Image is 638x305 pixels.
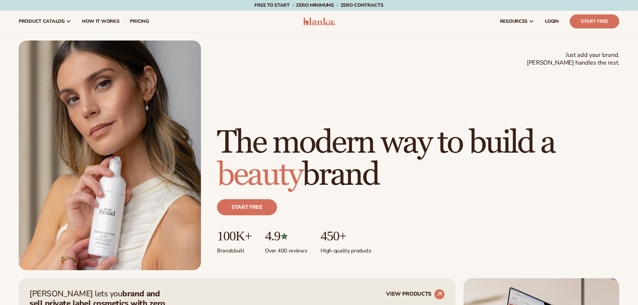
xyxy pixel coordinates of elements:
[217,229,252,243] p: 100K+
[217,243,252,254] p: Brands built
[82,19,120,24] span: How It Works
[255,2,383,8] span: Free to start · ZERO minimums · ZERO contracts
[19,41,201,270] img: Female holding tanning mousse.
[500,19,527,24] span: resources
[217,199,277,215] a: Start free
[13,11,77,32] a: product catalog
[217,127,619,191] h1: The modern way to build a brand
[217,155,302,195] span: beauty
[570,14,619,28] a: Start Free
[495,11,540,32] a: resources
[265,243,307,254] p: Over 400 reviews
[130,19,149,24] span: pricing
[77,11,125,32] a: How It Works
[540,11,564,32] a: LOGIN
[321,243,371,254] p: High-quality products
[125,11,154,32] a: pricing
[527,51,619,67] span: Just add your brand. [PERSON_NAME] handles the rest.
[19,19,65,24] span: product catalog
[321,229,371,243] p: 450+
[303,17,335,25] img: logo
[386,289,445,300] a: VIEW PRODUCTS
[265,229,307,243] p: 4.9
[545,19,559,24] span: LOGIN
